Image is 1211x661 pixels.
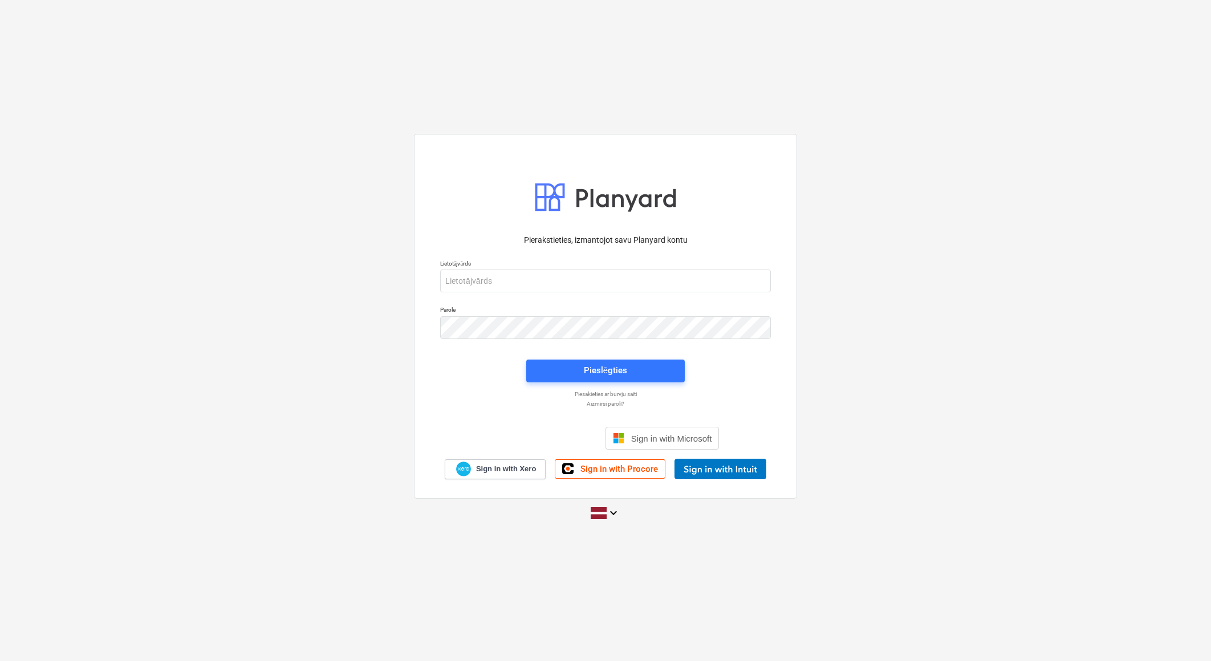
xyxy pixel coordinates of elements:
span: Sign in with Procore [580,464,658,474]
p: Lietotājvārds [440,260,771,270]
iframe: Sign in with Google Button [486,426,602,451]
a: Sign in with Xero [445,459,546,479]
a: Aizmirsi paroli? [434,400,777,407]
input: Lietotājvārds [440,270,771,292]
span: Sign in with Xero [476,464,536,474]
a: Piesakieties ar burvju saiti [434,390,777,398]
p: Pierakstieties, izmantojot savu Planyard kontu [440,234,771,246]
img: Xero logo [456,462,471,477]
p: Parole [440,306,771,316]
i: keyboard_arrow_down [607,506,620,520]
img: Microsoft logo [613,432,624,444]
a: Sign in with Procore [555,459,665,479]
button: Pieslēgties [526,360,685,382]
div: Pieslēgties [584,363,627,378]
span: Sign in with Microsoft [631,434,712,443]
